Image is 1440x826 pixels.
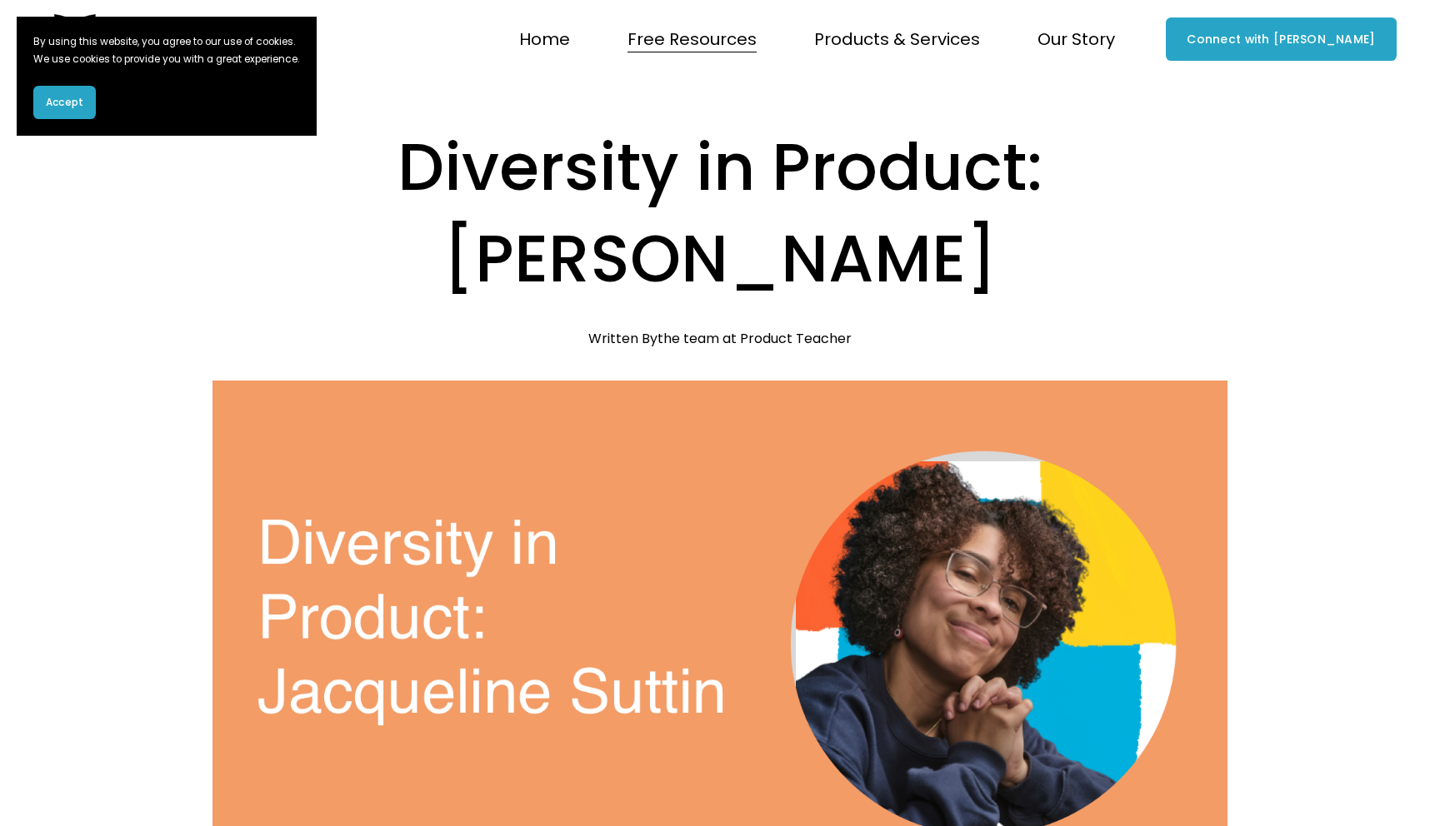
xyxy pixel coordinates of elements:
p: By using this website, you agree to our use of cookies. We use cookies to provide you with a grea... [33,33,300,69]
a: Home [519,22,570,56]
button: Accept [33,86,96,119]
section: Cookie banner [17,17,317,136]
h1: Diversity in Product: [PERSON_NAME] [212,122,1227,304]
a: folder dropdown [814,22,980,56]
span: Products & Services [814,24,980,54]
span: Free Resources [627,24,757,54]
a: folder dropdown [1037,22,1115,56]
a: the team at Product Teacher [657,329,852,348]
span: Our Story [1037,24,1115,54]
img: Product Teacher [43,14,247,64]
a: folder dropdown [627,22,757,56]
span: Accept [46,95,83,110]
div: Written By [588,331,852,346]
a: Connect with [PERSON_NAME] [1166,17,1397,61]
